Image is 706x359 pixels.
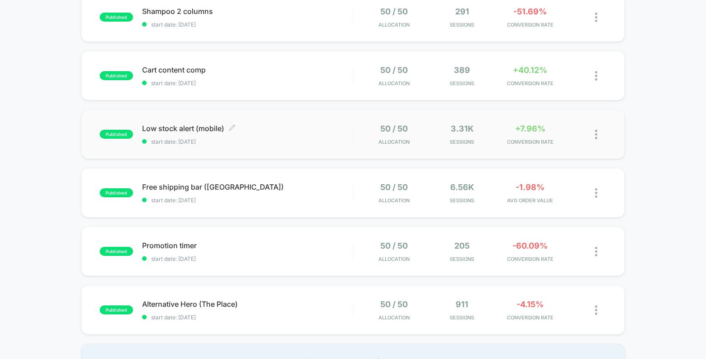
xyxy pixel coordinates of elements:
span: Allocation [378,139,410,145]
span: -1.98% [516,182,544,192]
input: Volume [295,186,322,195]
span: start date: [DATE] [142,197,353,204]
span: CONVERSION RATE [498,80,562,86]
span: Sessions [430,80,494,86]
span: Allocation [378,256,410,262]
span: Alternative Hero (The Place) [142,300,353,309]
span: Allocation [378,22,410,28]
img: close [595,188,597,198]
span: published [100,188,133,197]
span: Sessions [430,314,494,321]
span: published [100,305,133,314]
img: close [595,13,597,22]
img: close [595,305,597,315]
span: +40.12% [513,65,547,75]
span: 291 [455,7,469,16]
span: published [100,130,133,139]
span: Sessions [430,22,494,28]
span: Promotion timer [142,241,353,250]
span: CONVERSION RATE [498,314,562,321]
span: 50 / 50 [380,65,408,75]
span: start date: [DATE] [142,80,353,86]
span: start date: [DATE] [142,21,353,28]
span: 50 / 50 [380,124,408,133]
span: Cart content comp [142,65,353,74]
button: Play, NEW DEMO 2025-VEED.mp4 [169,91,191,112]
span: start date: [DATE] [142,138,353,145]
span: Allocation [378,197,410,204]
span: AVG ORDER VALUE [498,197,562,204]
span: 6.56k [450,182,474,192]
span: 3.31k [451,124,474,133]
button: Play, NEW DEMO 2025-VEED.mp4 [5,183,19,198]
span: published [100,247,133,256]
span: -4.15% [517,300,544,309]
span: Free shipping bar ([GEOGRAPHIC_DATA]) [142,182,353,191]
img: close [595,247,597,256]
input: Seek [7,171,355,180]
span: 205 [454,241,470,250]
span: 50 / 50 [380,300,408,309]
img: close [595,71,597,81]
span: 50 / 50 [380,7,408,16]
span: +7.96% [515,124,545,133]
span: start date: [DATE] [142,314,353,321]
span: start date: [DATE] [142,255,353,262]
span: published [100,71,133,80]
span: Low stock alert (mobile) [142,124,353,133]
span: Allocation [378,314,410,321]
span: Sessions [430,139,494,145]
div: Duration [254,186,277,195]
span: Shampoo 2 columns [142,7,353,16]
span: CONVERSION RATE [498,256,562,262]
span: published [100,13,133,22]
span: CONVERSION RATE [498,139,562,145]
div: Current time [231,186,252,195]
span: Allocation [378,80,410,86]
span: Sessions [430,256,494,262]
span: 389 [454,65,470,75]
span: 50 / 50 [380,241,408,250]
span: 50 / 50 [380,182,408,192]
span: Sessions [430,197,494,204]
img: close [595,130,597,139]
span: 911 [456,300,468,309]
span: -60.09% [512,241,548,250]
span: -51.69% [513,7,547,16]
